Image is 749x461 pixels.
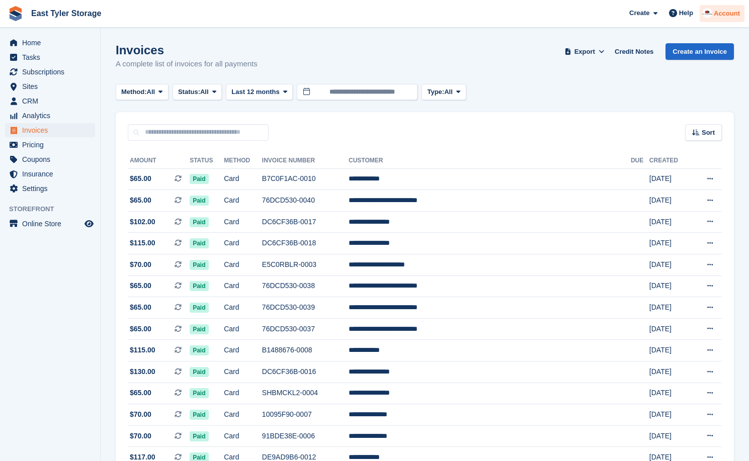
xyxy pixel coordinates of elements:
td: 76DCD530-0037 [262,318,349,340]
a: menu [5,152,95,166]
td: Card [224,233,262,254]
span: Paid [190,324,208,334]
td: [DATE] [649,340,691,361]
td: DC6CF36B-0016 [262,361,349,383]
a: menu [5,181,95,196]
a: menu [5,123,95,137]
span: Coupons [22,152,82,166]
td: [DATE] [649,404,691,426]
td: [DATE] [649,233,691,254]
a: Credit Notes [611,43,657,60]
th: Due [631,153,649,169]
td: [DATE] [649,168,691,190]
a: menu [5,94,95,108]
td: Card [224,318,262,340]
td: [DATE] [649,383,691,404]
a: menu [5,79,95,94]
span: Paid [190,174,208,184]
a: menu [5,50,95,64]
span: Settings [22,181,82,196]
span: Paid [190,303,208,313]
td: [DATE] [649,190,691,212]
td: [DATE] [649,318,691,340]
span: Tasks [22,50,82,64]
td: 76DCD530-0040 [262,190,349,212]
button: Method: All [116,84,169,101]
span: Paid [190,367,208,377]
td: Card [224,297,262,319]
td: B1488676-0008 [262,340,349,361]
span: Paid [190,388,208,398]
th: Status [190,153,224,169]
td: Card [224,361,262,383]
span: $70.00 [130,409,151,420]
span: Paid [190,410,208,420]
a: Preview store [83,218,95,230]
th: Created [649,153,691,169]
td: [DATE] [649,211,691,233]
td: Card [224,168,262,190]
span: Paid [190,281,208,291]
span: $65.00 [130,281,151,291]
td: Card [224,425,262,447]
h1: Invoices [116,43,258,57]
td: B7C0F1AC-0010 [262,168,349,190]
td: 76DCD530-0039 [262,297,349,319]
span: Create [629,8,649,18]
td: [DATE] [649,297,691,319]
td: [DATE] [649,254,691,276]
td: Card [224,254,262,276]
span: $115.00 [130,345,155,355]
a: menu [5,65,95,79]
span: $102.00 [130,217,155,227]
span: Sites [22,79,82,94]
a: menu [5,217,95,231]
a: Create an Invoice [665,43,734,60]
th: Invoice Number [262,153,349,169]
span: All [444,87,453,97]
span: All [200,87,209,97]
span: Status: [178,87,200,97]
th: Amount [128,153,190,169]
td: Card [224,275,262,297]
td: DC6CF36B-0018 [262,233,349,254]
span: $65.00 [130,324,151,334]
button: Last 12 months [226,84,293,101]
th: Method [224,153,262,169]
th: Customer [349,153,631,169]
td: Card [224,340,262,361]
span: Export [574,47,595,57]
span: All [147,87,155,97]
span: Online Store [22,217,82,231]
span: Paid [190,238,208,248]
span: $65.00 [130,302,151,313]
p: A complete list of invoices for all payments [116,58,258,70]
td: Card [224,404,262,426]
span: $65.00 [130,195,151,206]
span: Insurance [22,167,82,181]
span: $70.00 [130,259,151,270]
span: Paid [190,217,208,227]
img: East Tyler Storage [702,8,712,18]
span: $130.00 [130,366,155,377]
td: DC6CF36B-0017 [262,211,349,233]
span: $70.00 [130,431,151,441]
span: $65.00 [130,173,151,184]
span: Paid [190,345,208,355]
a: menu [5,167,95,181]
span: Method: [121,87,147,97]
a: menu [5,109,95,123]
button: Type: All [422,84,466,101]
span: Invoices [22,123,82,137]
span: Paid [190,431,208,441]
td: Card [224,383,262,404]
span: Paid [190,196,208,206]
td: Card [224,190,262,212]
a: menu [5,138,95,152]
span: Last 12 months [231,87,279,97]
span: Sort [702,128,715,138]
a: East Tyler Storage [27,5,105,22]
span: CRM [22,94,82,108]
td: [DATE] [649,361,691,383]
span: Subscriptions [22,65,82,79]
